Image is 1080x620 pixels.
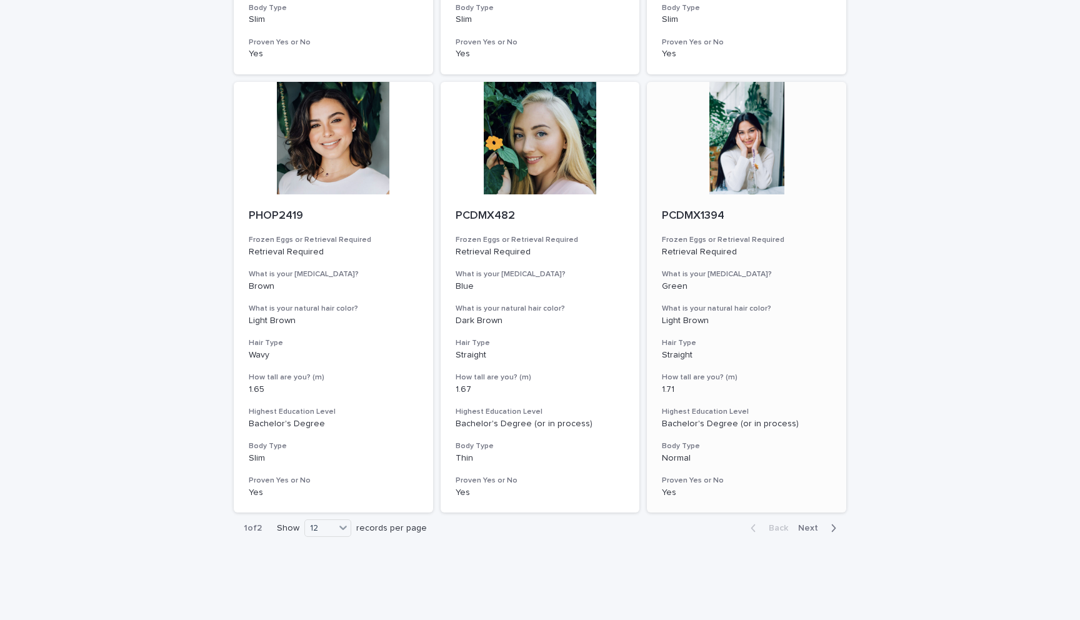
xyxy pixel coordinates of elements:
[249,49,418,59] p: Yes
[456,487,625,498] p: Yes
[793,522,846,534] button: Next
[456,14,625,25] p: Slim
[249,3,418,13] h3: Body Type
[662,281,831,292] p: Green
[662,384,831,395] p: 1.71
[662,3,831,13] h3: Body Type
[456,3,625,13] h3: Body Type
[234,513,272,544] p: 1 of 2
[456,316,625,326] p: Dark Brown
[456,476,625,486] h3: Proven Yes or No
[249,235,418,245] h3: Frozen Eggs or Retrieval Required
[277,523,299,534] p: Show
[249,372,418,382] h3: How tall are you? (m)
[249,209,418,223] p: PHOP2419
[662,350,831,361] p: Straight
[662,372,831,382] h3: How tall are you? (m)
[249,281,418,292] p: Brown
[456,269,625,279] h3: What is your [MEDICAL_DATA]?
[662,453,831,464] p: Normal
[456,407,625,417] h3: Highest Education Level
[234,82,433,513] a: PHOP2419Frozen Eggs or Retrieval RequiredRetrieval RequiredWhat is your [MEDICAL_DATA]?BrownWhat ...
[249,14,418,25] p: Slim
[662,476,831,486] h3: Proven Yes or No
[456,384,625,395] p: 1.67
[305,522,335,535] div: 12
[249,384,418,395] p: 1.65
[662,407,831,417] h3: Highest Education Level
[249,304,418,314] h3: What is your natural hair color?
[662,487,831,498] p: Yes
[249,338,418,348] h3: Hair Type
[662,269,831,279] h3: What is your [MEDICAL_DATA]?
[249,441,418,451] h3: Body Type
[741,522,793,534] button: Back
[798,524,826,532] span: Next
[662,49,831,59] p: Yes
[249,487,418,498] p: Yes
[662,14,831,25] p: Slim
[662,247,831,257] p: Retrieval Required
[456,419,625,429] p: Bachelor's Degree (or in process)
[249,476,418,486] h3: Proven Yes or No
[456,247,625,257] p: Retrieval Required
[249,269,418,279] h3: What is your [MEDICAL_DATA]?
[662,304,831,314] h3: What is your natural hair color?
[456,209,625,223] p: PCDMX482
[356,523,427,534] p: records per page
[456,453,625,464] p: Thin
[662,209,831,223] p: PCDMX1394
[662,316,831,326] p: Light Brown
[456,49,625,59] p: Yes
[456,304,625,314] h3: What is your natural hair color?
[249,407,418,417] h3: Highest Education Level
[441,82,640,513] a: PCDMX482Frozen Eggs or Retrieval RequiredRetrieval RequiredWhat is your [MEDICAL_DATA]?BlueWhat i...
[456,37,625,47] h3: Proven Yes or No
[456,235,625,245] h3: Frozen Eggs or Retrieval Required
[662,37,831,47] h3: Proven Yes or No
[662,235,831,245] h3: Frozen Eggs or Retrieval Required
[456,281,625,292] p: Blue
[647,82,846,513] a: PCDMX1394Frozen Eggs or Retrieval RequiredRetrieval RequiredWhat is your [MEDICAL_DATA]?GreenWhat...
[456,372,625,382] h3: How tall are you? (m)
[456,350,625,361] p: Straight
[662,338,831,348] h3: Hair Type
[662,441,831,451] h3: Body Type
[249,247,418,257] p: Retrieval Required
[761,524,788,532] span: Back
[662,419,831,429] p: Bachelor's Degree (or in process)
[249,350,418,361] p: Wavy
[249,453,418,464] p: Slim
[249,316,418,326] p: Light Brown
[456,441,625,451] h3: Body Type
[456,338,625,348] h3: Hair Type
[249,37,418,47] h3: Proven Yes or No
[249,419,418,429] p: Bachelor's Degree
